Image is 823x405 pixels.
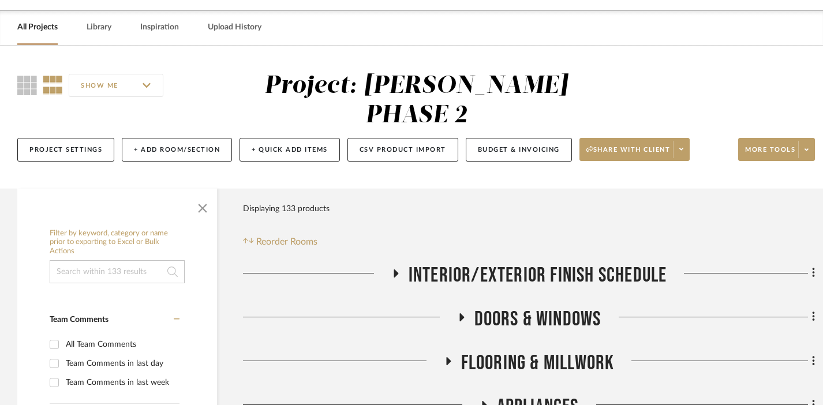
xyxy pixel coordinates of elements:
[256,235,317,249] span: Reorder Rooms
[66,335,177,354] div: All Team Comments
[66,354,177,373] div: Team Comments in last day
[347,138,458,162] button: CSV Product Import
[474,307,601,332] span: DOORS & WINDOWS
[140,20,179,35] a: Inspiration
[579,138,690,161] button: Share with client
[122,138,232,162] button: + Add Room/Section
[50,229,185,256] h6: Filter by keyword, category or name prior to exporting to Excel or Bulk Actions
[191,194,214,217] button: Close
[50,260,185,283] input: Search within 133 results
[738,138,815,161] button: More tools
[208,20,261,35] a: Upload History
[466,138,572,162] button: Budget & Invoicing
[87,20,111,35] a: Library
[50,316,109,324] span: Team Comments
[264,74,568,127] div: Project: [PERSON_NAME] PHASE 2
[66,373,177,392] div: Team Comments in last week
[243,235,317,249] button: Reorder Rooms
[461,351,615,376] span: FLOORING & MILLWORK
[17,138,114,162] button: Project Settings
[240,138,340,162] button: + Quick Add Items
[17,20,58,35] a: All Projects
[243,197,330,220] div: Displaying 133 products
[586,145,671,163] span: Share with client
[409,263,667,288] span: INTERIOR/EXTERIOR FINISH SCHEDULE
[745,145,795,163] span: More tools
